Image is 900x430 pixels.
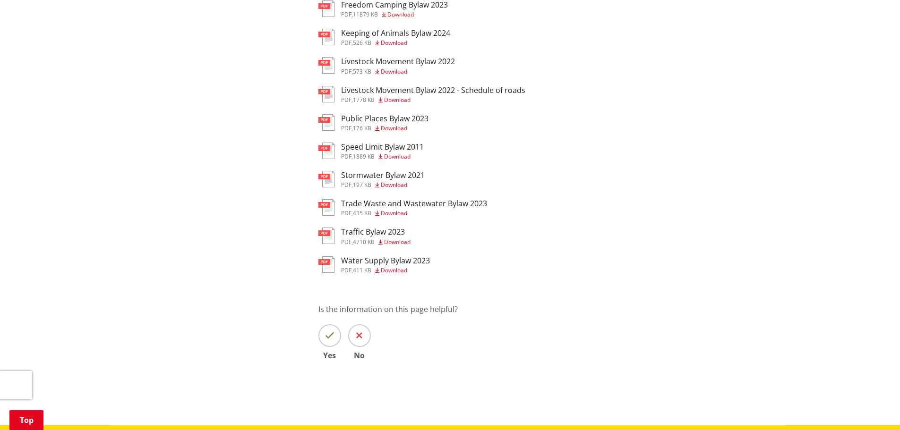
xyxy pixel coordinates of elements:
h3: Trade Waste and Wastewater Bylaw 2023 [341,199,487,208]
span: Download [381,124,407,132]
span: pdf [341,238,351,246]
h3: Water Supply Bylaw 2023 [341,256,430,265]
img: document-pdf.svg [318,171,334,187]
iframe: Messenger Launcher [857,390,891,424]
span: pdf [341,266,351,274]
div: , [341,239,411,245]
span: 1889 KB [353,152,375,160]
img: document-pdf.svg [318,0,334,17]
img: document-pdf.svg [318,199,334,216]
span: pdf [341,152,351,160]
a: Stormwater Bylaw 2021 pdf,197 KB Download [318,171,425,188]
div: , [341,182,425,188]
a: Speed Limit Bylaw 2011 pdf,1889 KB Download [318,143,424,160]
span: pdf [341,124,351,132]
span: 435 KB [353,209,371,217]
span: Download [381,67,407,76]
a: Keeping of Animals Bylaw 2024 pdf,526 KB Download [318,29,450,46]
div: , [341,12,448,17]
span: 11879 KB [353,10,378,18]
div: , [341,97,525,103]
div: , [341,154,424,160]
img: document-pdf.svg [318,114,334,131]
h3: Speed Limit Bylaw 2011 [341,143,424,152]
h3: Public Places Bylaw 2023 [341,114,429,123]
span: 526 KB [353,39,371,47]
a: Freedom Camping Bylaw 2023 pdf,11879 KB Download [318,0,448,17]
span: Download [384,96,411,104]
span: pdf [341,10,351,18]
div: , [341,126,429,131]
span: Download [384,152,411,160]
a: Trade Waste and Wastewater Bylaw 2023 pdf,435 KB Download [318,199,487,216]
span: Download [381,266,407,274]
img: document-pdf.svg [318,143,334,159]
span: Download [381,209,407,217]
img: document-pdf.svg [318,86,334,102]
span: No [348,352,371,359]
span: Download [381,39,407,47]
span: pdf [341,209,351,217]
div: , [341,69,455,75]
div: , [341,211,487,216]
span: 411 KB [353,266,371,274]
span: Download [384,238,411,246]
span: Download [387,10,414,18]
img: document-pdf.svg [318,29,334,45]
span: 197 KB [353,181,371,189]
img: document-pdf.svg [318,256,334,273]
span: 573 KB [353,67,371,76]
span: pdf [341,96,351,104]
a: Livestock Movement Bylaw 2022 pdf,573 KB Download [318,57,455,74]
div: , [341,40,450,46]
h3: Livestock Movement Bylaw 2022 [341,57,455,66]
span: pdf [341,181,351,189]
h3: Traffic Bylaw 2023 [341,228,411,236]
h3: Keeping of Animals Bylaw 2024 [341,29,450,38]
h3: Freedom Camping Bylaw 2023 [341,0,448,9]
a: Traffic Bylaw 2023 pdf,4710 KB Download [318,228,411,245]
span: Yes [318,352,341,359]
p: Is the information on this page helpful? [318,304,721,315]
a: Public Places Bylaw 2023 pdf,176 KB Download [318,114,429,131]
a: Water Supply Bylaw 2023 pdf,411 KB Download [318,256,430,273]
span: pdf [341,39,351,47]
a: Top [9,410,43,430]
div: , [341,268,430,273]
a: Livestock Movement Bylaw 2022 - Schedule of roads pdf,1778 KB Download [318,86,525,103]
span: 176 KB [353,124,371,132]
span: pdf [341,67,351,76]
h3: Livestock Movement Bylaw 2022 - Schedule of roads [341,86,525,95]
img: document-pdf.svg [318,228,334,244]
span: 1778 KB [353,96,375,104]
h3: Stormwater Bylaw 2021 [341,171,425,180]
span: Download [381,181,407,189]
img: document-pdf.svg [318,57,334,74]
span: 4710 KB [353,238,375,246]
